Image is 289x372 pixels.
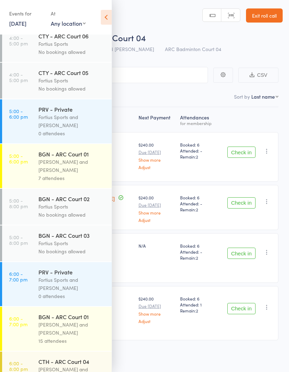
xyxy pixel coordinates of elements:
[9,360,28,372] time: 6:00 - 8:00 pm
[9,153,28,164] time: 5:00 - 6:00 pm
[180,154,215,160] span: Remain:
[9,108,28,119] time: 5:00 - 6:00 pm
[9,19,26,27] a: [DATE]
[9,271,27,282] time: 6:00 - 7:00 pm
[9,72,28,83] time: 4:00 - 5:00 pm
[2,26,112,62] a: 4:00 -5:00 pmCTY - ARC Court 06Fortius SportsNo bookings allowed
[196,206,198,212] span: 2
[38,40,106,48] div: Fortius Sports
[165,45,221,52] span: ARC Badminton Court 04
[180,249,215,255] span: Attended: -
[180,200,215,206] span: Attended: -
[139,157,175,162] a: Show more
[180,302,215,308] span: Attended: 1
[139,296,175,323] div: $240.00
[38,321,106,337] div: [PERSON_NAME] and [PERSON_NAME]
[139,194,175,222] div: $240.00
[180,243,215,249] span: Booked: 6
[227,197,256,209] button: Check in
[9,8,44,19] div: Events for
[2,262,112,306] a: 6:00 -7:00 pmPRV - PrivateFortius Sports and [PERSON_NAME]0 attendees
[38,268,106,276] div: PRV - Private
[38,76,106,85] div: Fortius Sports
[2,144,112,188] a: 5:00 -6:00 pmBGN - ARC Court 01[PERSON_NAME] and [PERSON_NAME]7 attendees
[38,69,106,76] div: CTY - ARC Court 05
[180,308,215,314] span: Remain:
[180,148,215,154] span: Attended: -
[38,85,106,93] div: No bookings allowed
[139,165,175,169] a: Adjust
[38,150,106,158] div: BGN - ARC Court 01
[196,308,198,314] span: 2
[38,195,106,203] div: BGN - ARC Court 02
[38,313,106,321] div: BGN - ARC Court 01
[38,174,106,182] div: 7 attendees
[227,248,256,259] button: Check in
[38,211,106,219] div: No bookings allowed
[2,225,112,261] a: 5:00 -8:00 pmBGN - ARC Court 03Fortius SportsNo bookings allowed
[38,129,106,137] div: 0 attendees
[139,243,175,249] div: N/A
[234,93,250,100] label: Sort by
[38,292,106,300] div: 0 attendees
[2,189,112,225] a: 5:00 -8:00 pmBGN - ARC Court 02Fortius SportsNo bookings allowed
[251,93,275,100] div: Last name
[2,63,112,99] a: 4:00 -5:00 pmCTY - ARC Court 05Fortius SportsNo bookings allowed
[38,48,106,56] div: No bookings allowed
[38,113,106,129] div: Fortius Sports and [PERSON_NAME]
[51,8,86,19] div: At
[136,110,178,129] div: Next Payment
[38,337,106,345] div: 15 attendees
[139,218,175,222] a: Adjust
[38,32,106,40] div: CTY - ARC Court 06
[139,319,175,323] a: Adjust
[139,210,175,215] a: Show more
[9,35,28,46] time: 4:00 - 5:00 pm
[51,19,86,27] div: Any location
[38,203,106,211] div: Fortius Sports
[38,231,106,239] div: BGN - ARC Court 03
[38,239,106,247] div: Fortius Sports
[139,142,175,169] div: $240.00
[38,358,106,365] div: CTH - ARC Court 04
[38,276,106,292] div: Fortius Sports and [PERSON_NAME]
[238,68,278,83] button: CSV
[139,203,175,207] small: Due [DATE]
[196,154,198,160] span: 2
[139,150,175,155] small: Due [DATE]
[180,121,215,125] div: for membership
[49,195,115,202] a: Lakkshith [PERSON_NAME]
[180,255,215,261] span: Remain:
[139,304,175,309] small: Due [DATE]
[9,234,28,246] time: 5:00 - 8:00 pm
[180,194,215,200] span: Booked: 6
[2,99,112,143] a: 5:00 -6:00 pmPRV - PrivateFortius Sports and [PERSON_NAME]0 attendees
[2,307,112,351] a: 6:00 -7:00 pmBGN - ARC Court 01[PERSON_NAME] and [PERSON_NAME]15 attendees
[180,296,215,302] span: Booked: 6
[9,198,28,209] time: 5:00 - 8:00 pm
[227,147,256,158] button: Check in
[139,311,175,316] a: Show more
[227,303,256,314] button: Check in
[196,255,198,261] span: 2
[38,105,106,113] div: PRV - Private
[38,158,106,174] div: [PERSON_NAME] and [PERSON_NAME]
[180,206,215,212] span: Remain:
[38,247,106,255] div: No bookings allowed
[246,8,283,23] a: Exit roll call
[180,142,215,148] span: Booked: 6
[177,110,218,129] div: Atten­dances
[9,316,27,327] time: 6:00 - 7:00 pm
